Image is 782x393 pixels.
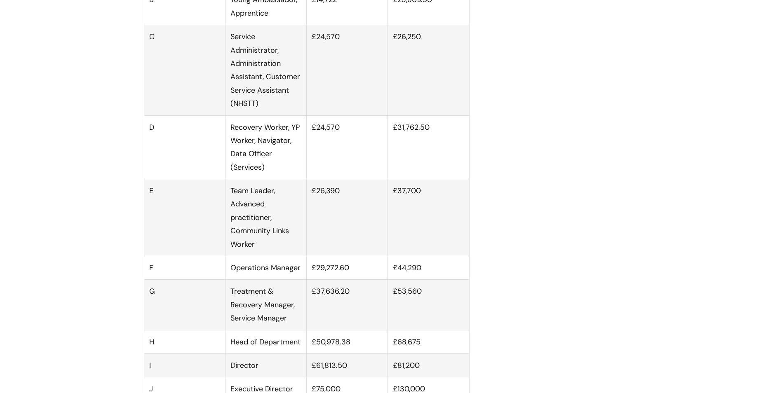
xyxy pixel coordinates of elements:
[388,115,469,179] td: £31,762.50
[307,280,388,330] td: £37,636.20
[307,330,388,353] td: £50,978.38
[307,25,388,115] td: £24,570
[225,115,306,179] td: Recovery Worker, YP Worker, Navigator, Data Officer (Services)
[307,115,388,179] td: £24,570
[388,179,469,256] td: £37,700
[388,25,469,115] td: £26,250
[388,256,469,280] td: £44,290
[225,353,306,377] td: Director
[144,256,225,280] td: F
[307,256,388,280] td: £29,272.60
[144,179,225,256] td: E
[144,330,225,353] td: H
[388,353,469,377] td: £81,200
[144,25,225,115] td: C
[144,115,225,179] td: D
[225,330,306,353] td: Head of Department
[225,25,306,115] td: Service Administrator, Administration Assistant, Customer Service Assistant (NHSTT)
[388,280,469,330] td: £53,560
[225,256,306,280] td: Operations Manager
[144,280,225,330] td: G
[307,179,388,256] td: £26,390
[144,353,225,377] td: I
[225,280,306,330] td: Treatment & Recovery Manager, Service Manager
[388,330,469,353] td: £68,675
[225,179,306,256] td: Team Leader, Advanced practitioner, Community Links Worker
[307,353,388,377] td: £61,813.50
